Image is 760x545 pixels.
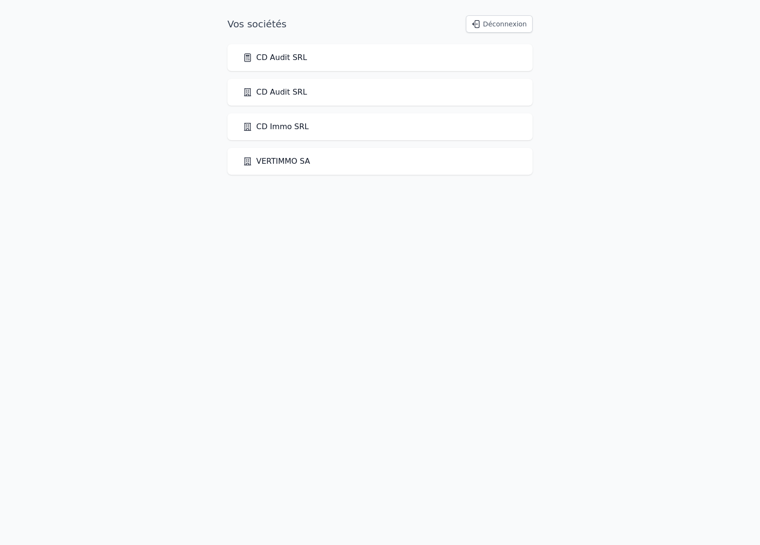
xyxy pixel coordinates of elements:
[243,52,307,63] a: CD Audit SRL
[243,156,310,167] a: VERTIMMO SA
[243,86,307,98] a: CD Audit SRL
[227,17,286,31] h1: Vos sociétés
[466,15,533,33] button: Déconnexion
[243,121,309,133] a: CD Immo SRL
